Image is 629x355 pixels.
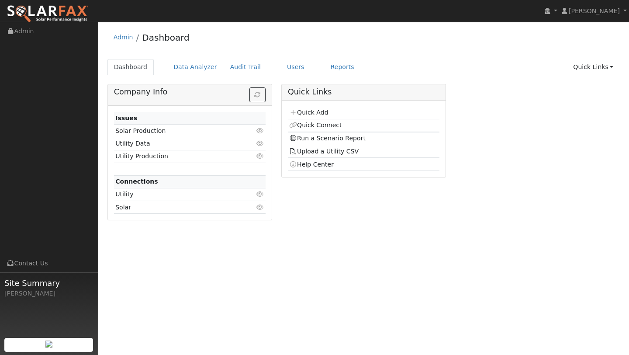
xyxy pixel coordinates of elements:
span: [PERSON_NAME] [569,7,620,14]
a: Quick Add [289,109,328,116]
a: Dashboard [142,32,190,43]
a: Users [280,59,311,75]
i: Click to view [256,140,264,146]
i: Click to view [256,191,264,197]
a: Upload a Utility CSV [289,148,359,155]
h5: Company Info [114,87,266,97]
td: Utility Data [114,137,241,150]
a: Quick Links [567,59,620,75]
i: Click to view [256,204,264,210]
td: Utility [114,188,241,201]
img: SolarFax [7,5,89,23]
h5: Quick Links [288,87,439,97]
i: Click to view [256,128,264,134]
div: [PERSON_NAME] [4,289,93,298]
a: Audit Trail [224,59,267,75]
td: Solar Production [114,125,241,137]
td: Utility Production [114,150,241,163]
a: Data Analyzer [167,59,224,75]
img: retrieve [45,341,52,348]
a: Admin [114,34,133,41]
span: Site Summary [4,277,93,289]
i: Click to view [256,153,264,159]
td: Solar [114,201,241,214]
a: Quick Connect [289,122,342,129]
a: Reports [324,59,361,75]
strong: Issues [115,115,137,122]
a: Run a Scenario Report [289,135,366,142]
a: Help Center [289,161,334,168]
a: Dashboard [107,59,154,75]
strong: Connections [115,178,158,185]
